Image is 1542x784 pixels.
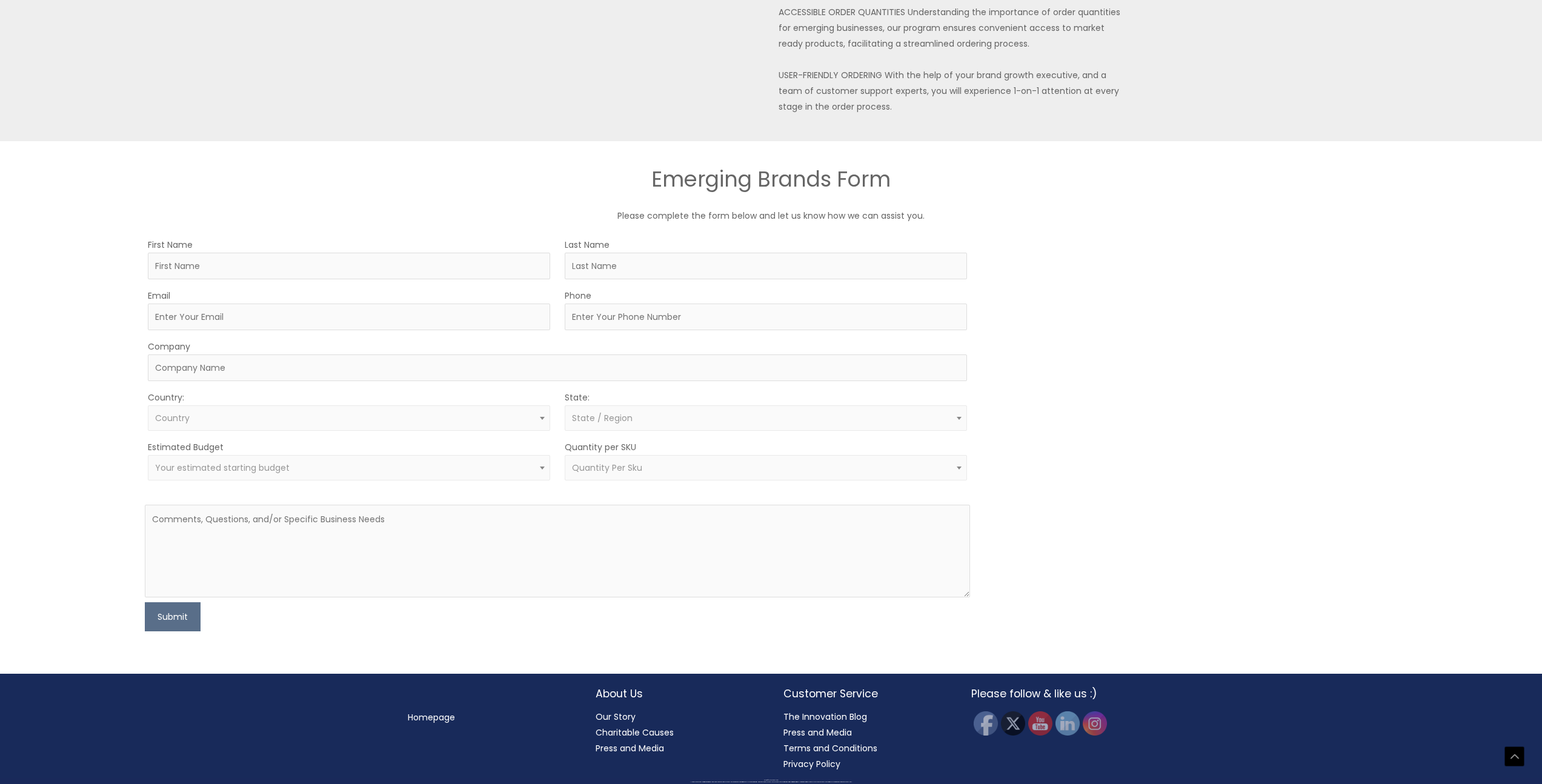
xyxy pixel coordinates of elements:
input: Last Name [565,253,967,279]
span: Your estimated starting budget [155,462,290,474]
label: First Name [148,239,193,251]
img: Facebook [974,711,998,736]
nav: Customer Service [783,709,947,772]
label: Company [148,341,190,353]
a: Privacy Policy [783,758,840,770]
label: Last Name [565,239,610,251]
span: State / Region [572,412,633,424]
span: Quantity Per Sku [572,462,642,474]
label: Quantity per SKU [565,441,636,453]
h2: Emerging Brands Form [408,165,1135,193]
label: Phone [565,290,591,302]
div: Copyright © 2025 [21,780,1521,781]
a: Charitable Causes [596,726,674,739]
label: Email [148,290,170,302]
a: Press and Media [596,742,664,754]
nav: About Us [596,709,759,756]
button: Submit [145,602,201,631]
a: The Innovation Blog [783,711,867,723]
label: Country: [148,391,184,404]
a: Press and Media [783,726,852,739]
input: Enter Your Phone Number [565,304,967,330]
nav: Menu [408,709,571,725]
a: Our Story [596,711,636,723]
span: Country [155,412,190,424]
a: Terms and Conditions [783,742,877,754]
div: All material on this Website, including design, text, images, logos and sounds, are owned by Cosm... [21,782,1521,783]
label: State: [565,391,590,404]
h2: About Us [596,686,759,702]
h2: Customer Service [783,686,947,702]
input: Company Name [148,354,967,381]
p: Please complete the form below and let us know how we can assist you. [408,208,1135,224]
input: Enter Your Email [148,304,550,330]
label: Estimated Budget [148,441,224,453]
h2: Please follow & like us :) [971,686,1135,702]
img: Twitter [1001,711,1025,736]
a: Homepage [408,711,455,723]
input: First Name [148,253,550,279]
